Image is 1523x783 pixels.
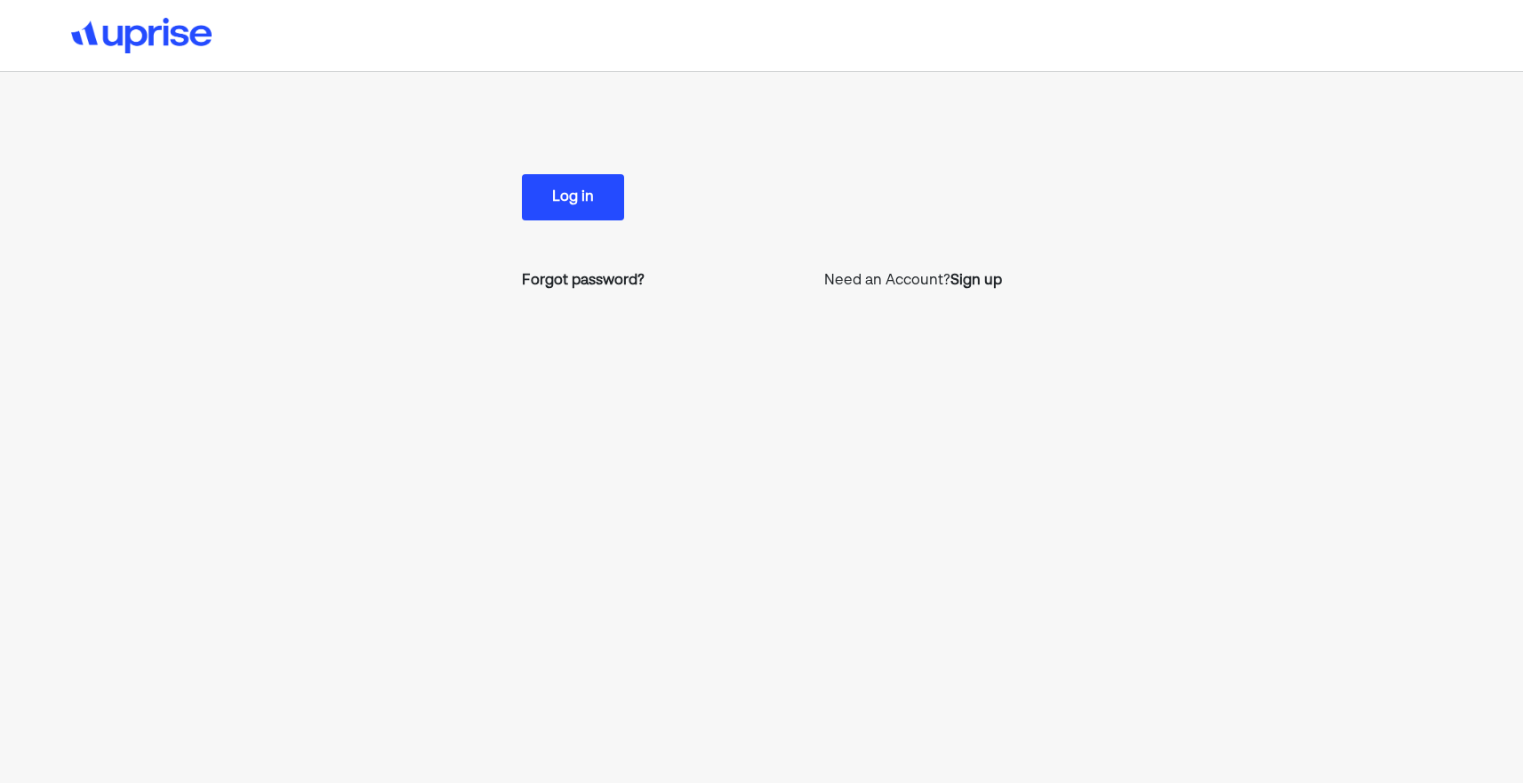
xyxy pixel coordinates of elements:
p: Need an Account? [824,270,1002,292]
a: Forgot password? [522,270,645,292]
a: Sign up [950,270,1002,292]
button: Log in [522,174,624,220]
